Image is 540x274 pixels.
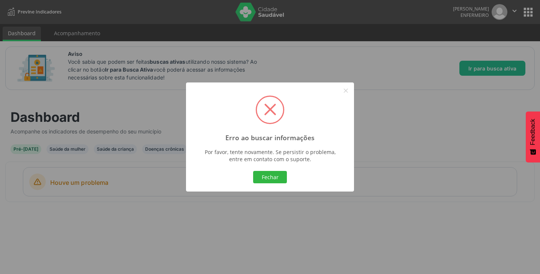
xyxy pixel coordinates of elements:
[201,148,339,163] div: Por favor, tente novamente. Se persistir o problema, entre em contato com o suporte.
[253,171,287,184] button: Fechar
[526,111,540,162] button: Feedback - Mostrar pesquisa
[529,119,536,145] span: Feedback
[339,84,352,97] button: Close this dialog
[225,134,315,142] h2: Erro ao buscar informações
